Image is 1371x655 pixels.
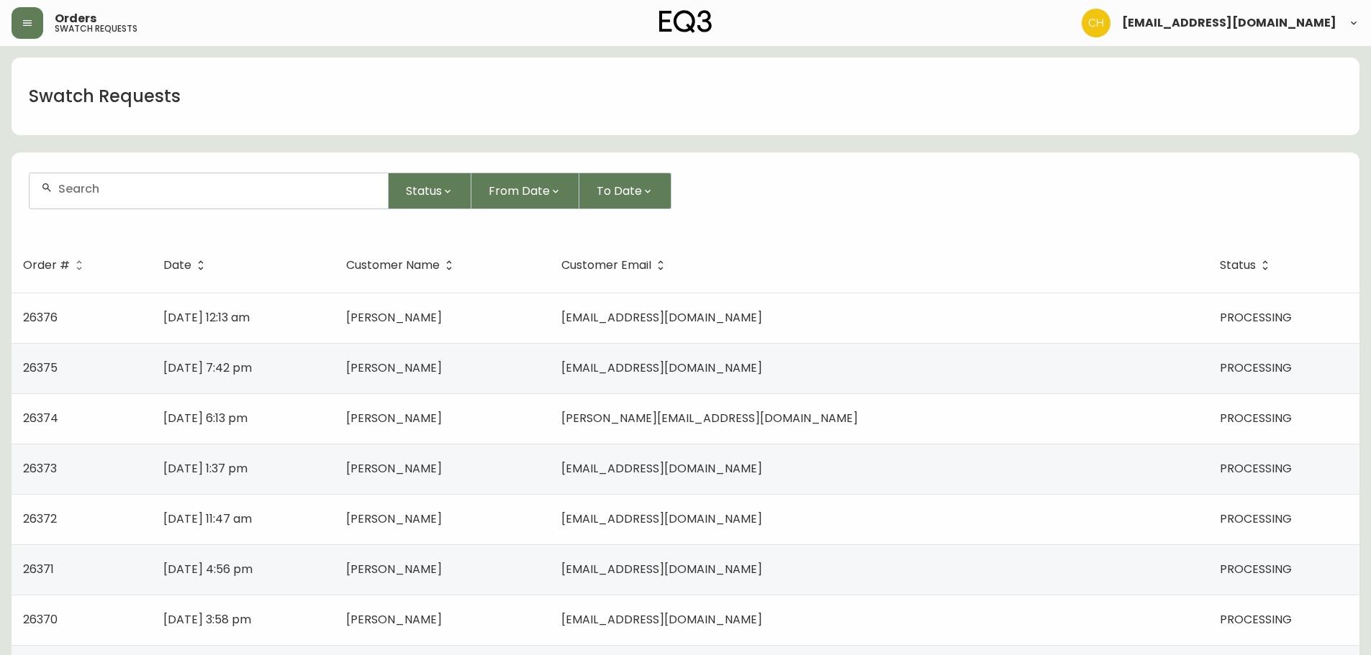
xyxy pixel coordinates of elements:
span: Status [1220,259,1275,272]
span: 26372 [23,510,57,527]
button: To Date [579,173,671,209]
span: PROCESSING [1220,510,1292,527]
span: [EMAIL_ADDRESS][DOMAIN_NAME] [561,359,762,376]
span: PROCESSING [1220,460,1292,477]
span: [PERSON_NAME] [346,460,442,477]
span: PROCESSING [1220,410,1292,426]
span: [EMAIL_ADDRESS][DOMAIN_NAME] [1122,17,1336,29]
span: [EMAIL_ADDRESS][DOMAIN_NAME] [561,561,762,577]
span: Order # [23,259,89,272]
span: 26375 [23,359,58,376]
span: 26374 [23,410,58,426]
span: Orders [55,13,96,24]
span: [DATE] 3:58 pm [163,611,251,628]
span: Order # [23,261,70,270]
span: [DATE] 6:13 pm [163,410,248,426]
span: [PERSON_NAME] [346,561,442,577]
span: 26371 [23,561,54,577]
span: 26373 [23,460,57,477]
img: logo [659,10,712,33]
span: 26376 [23,309,58,326]
span: To Date [597,182,642,200]
span: [PERSON_NAME] [346,510,442,527]
span: PROCESSING [1220,359,1292,376]
span: Customer Email [561,259,670,272]
span: [PERSON_NAME] [346,359,442,376]
span: [EMAIL_ADDRESS][DOMAIN_NAME] [561,510,762,527]
span: [PERSON_NAME] [346,611,442,628]
span: Customer Name [346,261,440,270]
span: From Date [489,182,550,200]
span: Date [163,261,191,270]
span: [DATE] 11:47 am [163,510,252,527]
span: Status [406,182,442,200]
span: Status [1220,261,1256,270]
span: PROCESSING [1220,611,1292,628]
span: PROCESSING [1220,309,1292,326]
span: [PERSON_NAME] [346,410,442,426]
span: [EMAIL_ADDRESS][DOMAIN_NAME] [561,309,762,326]
h1: Swatch Requests [29,84,181,109]
button: Status [389,173,471,209]
span: Customer Email [561,261,651,270]
span: [EMAIL_ADDRESS][DOMAIN_NAME] [561,460,762,477]
input: Search [58,182,376,196]
span: [DATE] 7:42 pm [163,359,252,376]
span: PROCESSING [1220,561,1292,577]
span: [DATE] 4:56 pm [163,561,253,577]
span: Date [163,259,210,272]
span: [PERSON_NAME][EMAIL_ADDRESS][DOMAIN_NAME] [561,410,858,426]
span: Customer Name [346,259,458,272]
span: [EMAIL_ADDRESS][DOMAIN_NAME] [561,611,762,628]
span: [DATE] 1:37 pm [163,460,248,477]
span: [PERSON_NAME] [346,309,442,326]
button: From Date [471,173,579,209]
h5: swatch requests [55,24,137,33]
span: 26370 [23,611,58,628]
span: [DATE] 12:13 am [163,309,250,326]
img: 6288462cea190ebb98a2c2f3c744dd7e [1082,9,1110,37]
